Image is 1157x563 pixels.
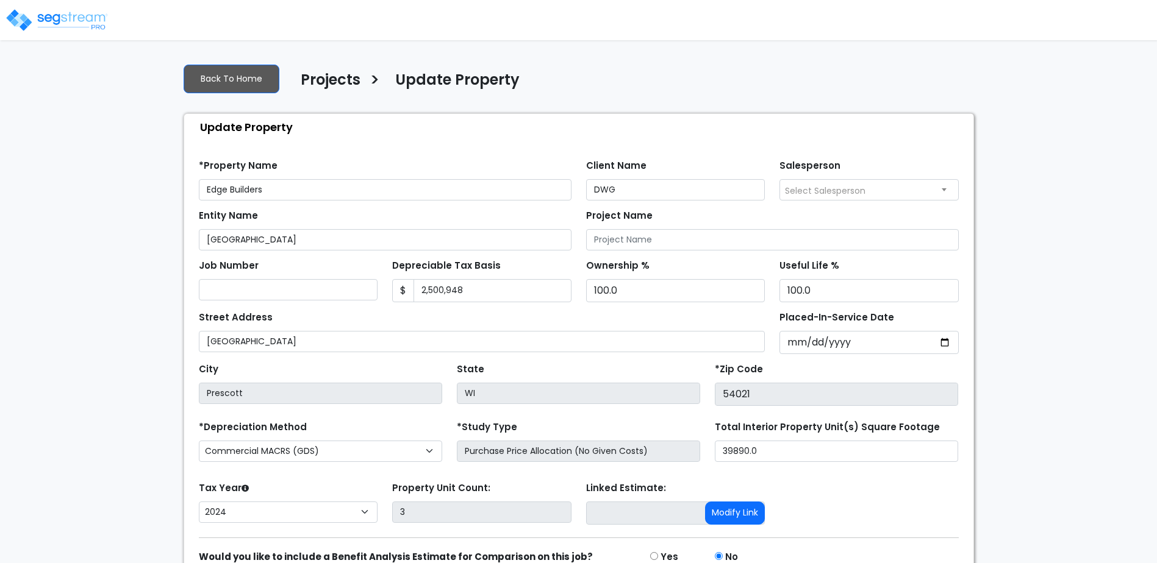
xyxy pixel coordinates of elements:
[779,311,894,325] label: Placed-In-Service Date
[586,259,650,273] label: Ownership %
[386,71,520,97] a: Update Property
[184,65,279,93] a: Back To Home
[292,71,360,97] a: Projects
[457,363,484,377] label: State
[199,209,258,223] label: Entity Name
[705,501,765,525] button: Modify Link
[199,229,571,250] input: Entity Name
[199,481,249,495] label: Tax Year
[5,8,109,32] img: logo_pro_r.png
[392,481,490,495] label: Property Unit Count:
[586,481,666,495] label: Linked Estimate:
[715,420,940,434] label: Total Interior Property Unit(s) Square Footage
[199,550,593,563] strong: Would you like to include a Benefit Analysis Estimate for Comparison on this job?
[199,420,307,434] label: *Depreciation Method
[199,363,218,377] label: City
[779,159,840,173] label: Salesperson
[779,259,839,273] label: Useful Life %
[392,279,414,302] span: $
[715,363,763,377] label: *Zip Code
[779,279,959,302] input: Depreciation
[414,279,571,302] input: 0.00
[301,71,360,92] h4: Projects
[586,159,647,173] label: Client Name
[392,501,571,523] input: Building Count
[199,311,273,325] label: Street Address
[586,179,765,200] input: Client Name
[586,229,959,250] input: Project Name
[586,209,653,223] label: Project Name
[715,383,958,406] input: Zip Code
[199,159,278,173] label: *Property Name
[190,114,973,140] div: Update Property
[199,259,259,273] label: Job Number
[392,259,501,273] label: Depreciable Tax Basis
[370,70,380,94] h3: >
[715,441,958,462] input: total square foot
[457,420,517,434] label: *Study Type
[785,185,865,197] span: Select Salesperson
[199,331,765,352] input: Street Address
[199,179,571,200] input: Property Name
[586,279,765,302] input: Ownership
[395,71,520,92] h4: Update Property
